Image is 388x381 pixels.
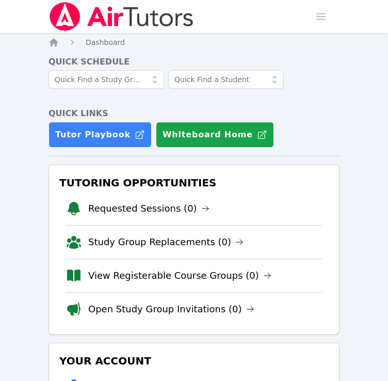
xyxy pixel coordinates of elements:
[88,268,271,283] a: View Registerable Course Groups (0)
[48,70,164,89] input: Quick Find a Study Group
[88,302,254,316] a: Open Study Group Invitations (0)
[48,2,195,31] img: Air Tutors
[57,352,331,370] h3: Your Account
[48,56,339,68] h4: Quick Schedule
[86,37,125,47] a: Dashboard
[86,38,125,46] span: Dashboard
[88,201,209,216] a: Requested Sessions (0)
[168,70,284,89] input: Quick Find a Student
[57,173,331,192] h3: Tutoring Opportunities
[88,235,244,249] a: Study Group Replacements (0)
[48,37,339,47] nav: Breadcrumb
[48,122,152,148] a: Tutor Playbook
[156,122,274,148] button: Whiteboard Home
[48,107,339,120] h4: Quick Links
